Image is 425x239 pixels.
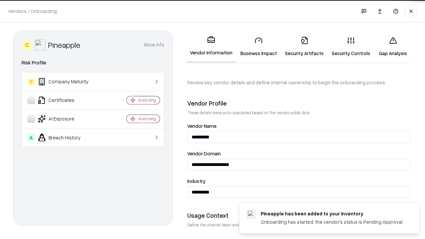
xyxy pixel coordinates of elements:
a: Security Artifacts [281,31,328,62]
img: Pineapple [35,40,45,50]
a: Gap Analysis [374,31,412,62]
div: AI Exposure [27,115,107,123]
p: Vendors / Onboarding [8,8,57,15]
button: More info [144,39,164,51]
div: C [27,78,35,86]
a: Security Controls [328,31,374,62]
div: A [27,133,35,141]
div: Pineapple has been added to your inventory [261,210,403,217]
div: Breach History [27,133,107,141]
label: Industry [187,179,410,184]
label: Vendor Domain [187,151,410,156]
label: Vendor Name [187,123,410,128]
div: Analyzing [138,116,156,121]
div: Risk Profile [22,59,164,67]
p: Define the internal team and reason for using this vendor. This helps assess business relevance a... [187,222,410,228]
a: Business Impact [236,31,281,62]
div: Onboarding has started, the vendor's status is Pending Approval. [261,218,403,225]
div: Certificates [27,96,107,104]
div: Vendor Profile [187,99,410,107]
a: Vendor Information [186,31,236,63]
p: These details were auto-populated based on the vendor public data [187,110,410,116]
div: Company Maturity [27,78,107,86]
div: Usage Context [187,211,410,219]
p: Review key vendor details and define internal ownership to begin the onboarding process. [187,79,410,86]
div: C [22,40,32,50]
img: pineappleenergy.com [247,210,255,218]
div: Analyzing [138,97,156,103]
div: Pineapple [48,40,80,50]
